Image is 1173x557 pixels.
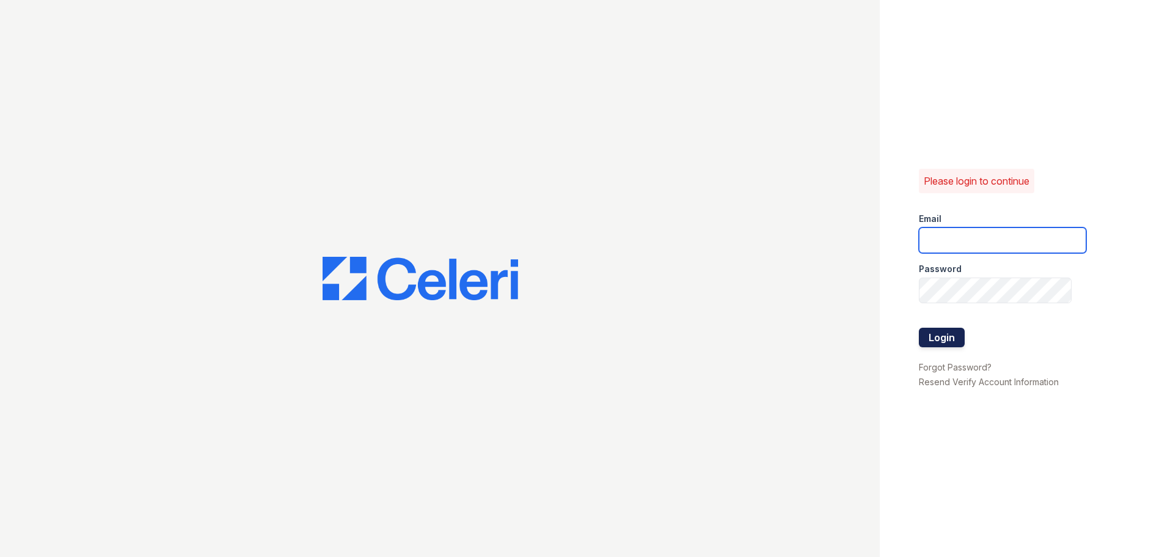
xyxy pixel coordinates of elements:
a: Resend Verify Account Information [919,377,1059,387]
img: CE_Logo_Blue-a8612792a0a2168367f1c8372b55b34899dd931a85d93a1a3d3e32e68fde9ad4.png [323,257,518,301]
label: Password [919,263,962,275]
label: Email [919,213,941,225]
p: Please login to continue [924,174,1029,188]
button: Login [919,328,965,347]
a: Forgot Password? [919,362,992,372]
